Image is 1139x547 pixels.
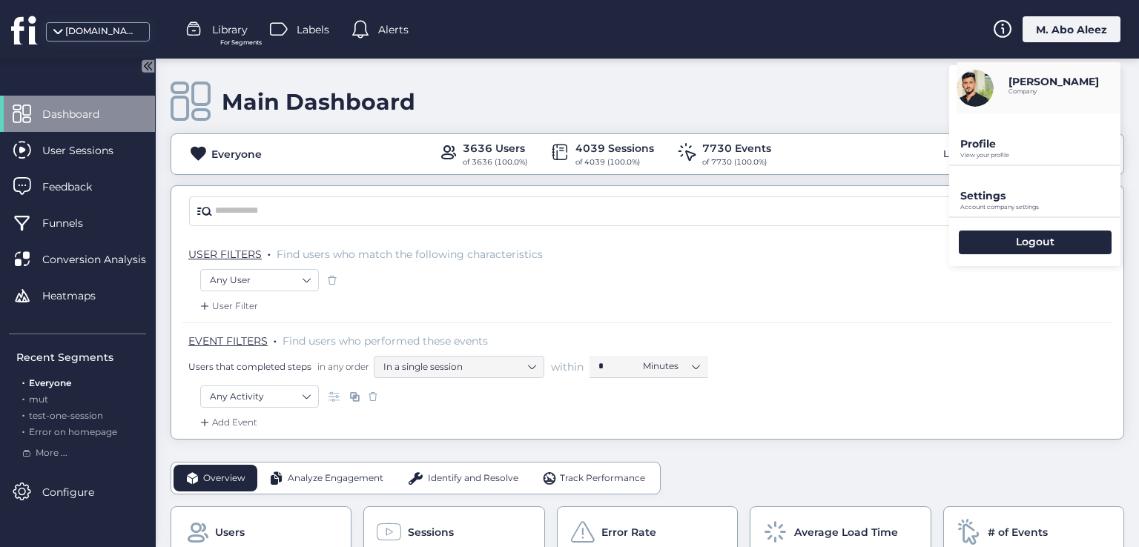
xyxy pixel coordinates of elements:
[408,524,454,540] span: Sessions
[1008,88,1099,95] p: Company
[42,484,116,500] span: Configure
[960,152,1120,159] p: View your profile
[210,269,309,291] nz-select-item: Any User
[283,334,488,348] span: Find users who performed these events
[42,106,122,122] span: Dashboard
[211,146,262,162] div: Everyone
[22,374,24,388] span: .
[960,189,1120,202] p: Settings
[383,356,535,378] nz-select-item: In a single session
[560,471,645,485] span: Track Performance
[463,156,527,168] div: of 3636 (100.0%)
[29,394,48,405] span: mut
[463,140,527,156] div: 3636 Users
[960,137,1120,150] p: Profile
[428,471,518,485] span: Identify and Resolve
[42,179,114,195] span: Feedback
[1016,235,1054,248] p: Logout
[222,88,415,116] div: Main Dashboard
[220,38,262,47] span: For Segments
[794,524,898,540] span: Average Load Time
[215,524,245,540] span: Users
[575,156,654,168] div: of 4039 (100.0%)
[268,245,271,259] span: .
[197,299,258,314] div: User Filter
[702,140,771,156] div: 7730 Events
[1023,16,1120,42] div: M. Abo Aleez
[378,21,409,38] span: Alerts
[42,215,105,231] span: Funnels
[188,360,311,373] span: Users that completed steps
[22,391,24,405] span: .
[203,471,245,485] span: Overview
[197,415,257,430] div: Add Event
[297,21,329,38] span: Labels
[22,423,24,437] span: .
[42,142,136,159] span: User Sessions
[22,407,24,421] span: .
[957,70,994,107] img: avatar
[988,524,1048,540] span: # of Events
[601,524,656,540] span: Error Rate
[551,359,584,374] span: within
[212,21,248,38] span: Library
[940,142,1007,166] div: Last 30 days
[702,156,771,168] div: of 7730 (100.0%)
[210,385,309,408] nz-select-item: Any Activity
[188,248,262,261] span: USER FILTERS
[1008,75,1099,88] p: [PERSON_NAME]
[274,331,277,346] span: .
[277,248,543,261] span: Find users who match the following characteristics
[643,355,699,377] nz-select-item: Minutes
[29,410,103,421] span: test-one-session
[188,334,268,348] span: EVENT FILTERS
[42,288,118,304] span: Heatmaps
[65,24,139,39] div: [DOMAIN_NAME]
[29,377,71,388] span: Everyone
[42,251,168,268] span: Conversion Analysis
[575,140,654,156] div: 4039 Sessions
[960,204,1120,210] p: Account company settings
[314,360,369,373] span: in any order
[16,349,146,365] div: Recent Segments
[29,426,117,437] span: Error on homepage
[288,471,383,485] span: Analyze Engagement
[36,446,67,460] span: More ...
